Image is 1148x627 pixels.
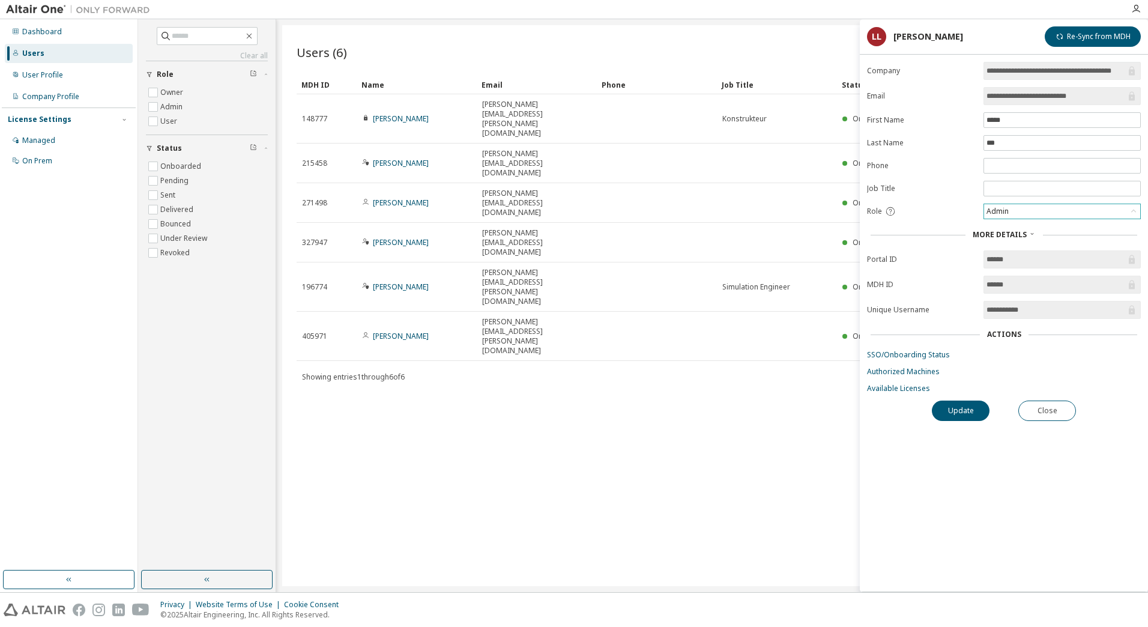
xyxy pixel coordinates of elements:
div: Company Profile [22,92,79,101]
span: [PERSON_NAME][EMAIL_ADDRESS][PERSON_NAME][DOMAIN_NAME] [482,268,591,306]
p: © 2025 Altair Engineering, Inc. All Rights Reserved. [160,610,346,620]
span: [PERSON_NAME][EMAIL_ADDRESS][DOMAIN_NAME] [482,228,591,257]
a: SSO/Onboarding Status [867,350,1141,360]
span: [PERSON_NAME][EMAIL_ADDRESS][DOMAIN_NAME] [482,189,591,217]
label: Company [867,66,976,76]
img: instagram.svg [92,604,105,616]
label: Last Name [867,138,976,148]
div: Name [361,75,472,94]
img: linkedin.svg [112,604,125,616]
label: Owner [160,85,186,100]
button: Update [932,401,989,421]
span: Onboarded [853,282,893,292]
label: Revoked [160,246,192,260]
div: Managed [22,136,55,145]
img: altair_logo.svg [4,604,65,616]
div: Phone [602,75,712,94]
a: [PERSON_NAME] [373,114,429,124]
a: [PERSON_NAME] [373,237,429,247]
span: 215458 [302,159,327,168]
span: Onboarded [853,198,893,208]
span: 327947 [302,238,327,247]
span: Clear filter [250,144,257,153]
span: Role [157,70,174,79]
label: User [160,114,180,129]
span: Status [157,144,182,153]
label: Sent [160,188,178,202]
a: Clear all [146,51,268,61]
label: MDH ID [867,280,976,289]
button: Close [1018,401,1076,421]
div: Status [842,75,1065,94]
span: Konstrukteur [722,114,767,124]
a: [PERSON_NAME] [373,282,429,292]
button: Role [146,61,268,88]
span: Onboarded [853,237,893,247]
label: Portal ID [867,255,976,264]
button: Re-Sync from MDH [1045,26,1141,47]
span: Simulation Engineer [722,282,790,292]
span: [PERSON_NAME][EMAIL_ADDRESS][PERSON_NAME][DOMAIN_NAME] [482,317,591,356]
label: Job Title [867,184,976,193]
a: [PERSON_NAME] [373,331,429,341]
label: Phone [867,161,976,171]
span: [PERSON_NAME][EMAIL_ADDRESS][PERSON_NAME][DOMAIN_NAME] [482,100,591,138]
span: More Details [973,229,1027,240]
div: License Settings [8,115,71,124]
span: Showing entries 1 through 6 of 6 [302,372,405,382]
label: Unique Username [867,305,976,315]
span: Onboarded [853,158,893,168]
span: Onboarded [853,114,893,124]
label: Delivered [160,202,196,217]
a: Authorized Machines [867,367,1141,377]
label: Email [867,91,976,101]
label: Under Review [160,231,210,246]
span: 196774 [302,282,327,292]
span: 148777 [302,114,327,124]
div: Admin [984,204,1140,219]
span: Onboarded [853,331,893,341]
div: Job Title [722,75,832,94]
div: Cookie Consent [284,600,346,610]
div: MDH ID [301,75,352,94]
a: [PERSON_NAME] [373,158,429,168]
label: Bounced [160,217,193,231]
div: User Profile [22,70,63,80]
span: Clear filter [250,70,257,79]
img: Altair One [6,4,156,16]
span: 271498 [302,198,327,208]
div: [PERSON_NAME] [893,32,963,41]
label: Admin [160,100,185,114]
div: LL [867,27,886,46]
div: On Prem [22,156,52,166]
a: [PERSON_NAME] [373,198,429,208]
a: Available Licenses [867,384,1141,393]
label: Pending [160,174,191,188]
button: Status [146,135,268,162]
span: Users (6) [297,44,347,61]
label: First Name [867,115,976,125]
span: Role [867,207,882,216]
div: Admin [985,205,1011,218]
img: youtube.svg [132,604,150,616]
div: Email [482,75,592,94]
div: Users [22,49,44,58]
div: Dashboard [22,27,62,37]
div: Actions [987,330,1021,339]
span: 405971 [302,332,327,341]
img: facebook.svg [73,604,85,616]
div: Privacy [160,600,196,610]
div: Website Terms of Use [196,600,284,610]
label: Onboarded [160,159,204,174]
span: [PERSON_NAME][EMAIL_ADDRESS][DOMAIN_NAME] [482,149,591,178]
